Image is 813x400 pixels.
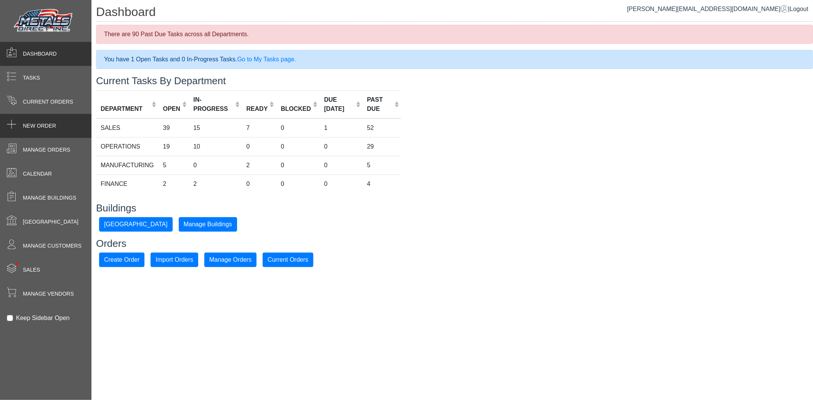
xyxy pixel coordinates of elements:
td: 29 [362,137,401,156]
button: Import Orders [151,253,198,267]
button: [GEOGRAPHIC_DATA] [99,217,173,232]
span: Manage Buildings [23,194,76,202]
a: [GEOGRAPHIC_DATA] [99,221,173,227]
span: Calendar [23,170,52,178]
a: Current Orders [263,256,313,262]
td: 52 [362,118,401,138]
td: OPERATIONS [96,137,159,156]
span: Manage Customers [23,242,82,250]
span: Dashboard [23,50,57,58]
a: [PERSON_NAME][EMAIL_ADDRESS][DOMAIN_NAME] [627,6,788,12]
span: Tasks [23,74,40,82]
a: Manage Buildings [179,221,237,227]
div: You have 1 Open Tasks and 0 In-Progress Tasks. [96,50,813,69]
span: • [7,251,27,276]
td: 0 [242,137,276,156]
a: Create Order [99,256,144,262]
div: | [627,5,808,14]
td: 0 [276,137,320,156]
td: 5 [362,156,401,174]
h1: Dashboard [96,5,813,22]
h3: Orders [96,238,813,250]
span: Current Orders [23,98,73,106]
h3: Current Tasks By Department [96,75,813,87]
td: 0 [319,174,362,193]
td: 1 [319,118,362,138]
button: Manage Orders [204,253,257,267]
span: New Order [23,122,56,130]
td: 15 [189,118,242,138]
div: There are 90 Past Due Tasks across all Departments. [96,25,813,44]
td: 0 [276,174,320,193]
h3: Buildings [96,202,813,214]
div: BLOCKED [281,104,311,114]
div: READY [246,104,268,114]
td: 0 [276,156,320,174]
td: 2 [159,174,189,193]
td: SALES [96,118,159,138]
td: MANUFACTURING [96,156,159,174]
div: DEPARTMENT [101,104,150,114]
button: Create Order [99,253,144,267]
td: 0 [319,137,362,156]
td: 39 [159,118,189,138]
td: 0 [276,118,320,138]
td: FINANCE [96,174,159,193]
button: Manage Buildings [179,217,237,232]
td: 2 [189,174,242,193]
td: 0 [319,156,362,174]
a: Manage Orders [204,256,257,262]
span: Logout [790,6,808,12]
label: Keep Sidebar Open [16,314,70,323]
a: Import Orders [151,256,198,262]
span: Sales [23,266,40,274]
td: 2 [242,156,276,174]
td: 7 [242,118,276,138]
div: DUE [DATE] [324,95,354,114]
a: Go to My Tasks page. [237,56,296,62]
button: Current Orders [263,253,313,267]
div: PAST DUE [367,95,393,114]
span: Manage Vendors [23,290,74,298]
td: 19 [159,137,189,156]
span: Manage Orders [23,146,70,154]
div: OPEN [163,104,180,114]
span: [GEOGRAPHIC_DATA] [23,218,79,226]
td: 0 [242,174,276,193]
td: 5 [159,156,189,174]
td: 4 [362,174,401,193]
div: IN-PROGRESS [193,95,233,114]
img: Metals Direct Inc Logo [11,7,76,35]
td: 10 [189,137,242,156]
td: 0 [189,156,242,174]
